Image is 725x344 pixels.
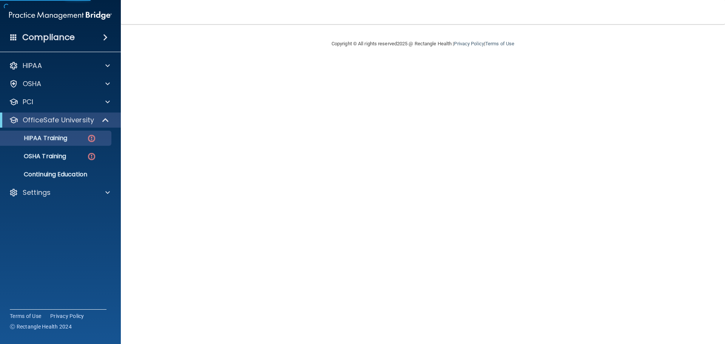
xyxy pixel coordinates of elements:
p: OfficeSafe University [23,116,94,125]
img: PMB logo [9,8,112,23]
a: Terms of Use [485,41,514,46]
p: HIPAA [23,61,42,70]
a: HIPAA [9,61,110,70]
a: Settings [9,188,110,197]
p: Continuing Education [5,171,108,178]
a: OSHA [9,79,110,88]
p: OSHA [23,79,42,88]
a: OfficeSafe University [9,116,110,125]
p: HIPAA Training [5,134,67,142]
h4: Compliance [22,32,75,43]
div: Copyright © All rights reserved 2025 @ Rectangle Health | | [285,32,561,56]
a: Terms of Use [10,312,41,320]
p: OSHA Training [5,153,66,160]
img: danger-circle.6113f641.png [87,134,96,143]
p: Settings [23,188,51,197]
p: PCI [23,97,33,106]
a: Privacy Policy [454,41,484,46]
img: danger-circle.6113f641.png [87,152,96,161]
a: PCI [9,97,110,106]
span: Ⓒ Rectangle Health 2024 [10,323,72,330]
a: Privacy Policy [50,312,84,320]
